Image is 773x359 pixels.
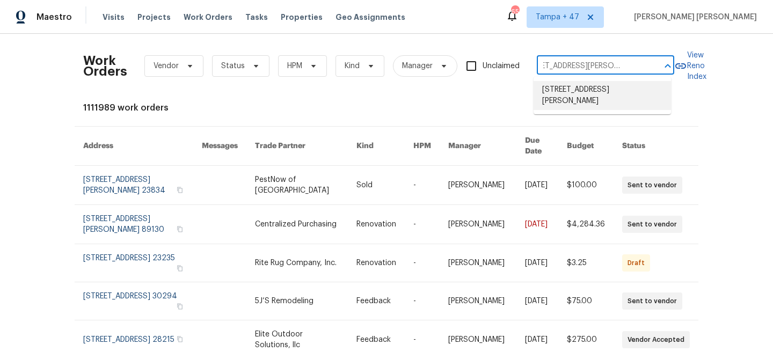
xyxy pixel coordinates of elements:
span: Vendor [154,61,179,71]
span: Visits [103,12,125,23]
th: Trade Partner [246,127,348,166]
th: Status [614,127,698,166]
button: Copy Address [175,263,185,273]
div: 656 [511,6,519,17]
td: Renovation [348,205,405,244]
td: Centralized Purchasing [246,205,348,244]
th: Due Date [516,127,558,166]
span: Properties [281,12,323,23]
th: Kind [348,127,405,166]
th: Budget [558,127,614,166]
td: - [405,244,440,282]
span: Status [221,61,245,71]
button: Close [660,58,675,74]
span: Kind [345,61,360,71]
span: Maestro [37,12,72,23]
td: Sold [348,166,405,205]
th: Address [75,127,193,166]
span: [PERSON_NAME] [PERSON_NAME] [630,12,757,23]
span: HPM [287,61,302,71]
td: [PERSON_NAME] [440,166,516,205]
h2: Work Orders [83,55,127,77]
button: Copy Address [175,185,185,195]
a: View Reno Index [674,50,706,82]
span: Tasks [245,13,268,21]
span: Manager [402,61,433,71]
div: 1111989 work orders [83,102,690,113]
td: 5J’S Remodeling [246,282,348,320]
button: Copy Address [175,334,185,344]
th: HPM [405,127,440,166]
span: Work Orders [184,12,232,23]
td: - [405,205,440,244]
li: [STREET_ADDRESS][PERSON_NAME] [534,81,671,110]
span: Unclaimed [483,61,520,72]
span: Geo Assignments [336,12,405,23]
button: Copy Address [175,224,185,234]
td: [PERSON_NAME] [440,244,516,282]
input: Enter in an address [537,58,644,75]
td: Rite Rug Company, Inc. [246,244,348,282]
th: Messages [193,127,246,166]
span: Projects [137,12,171,23]
td: [PERSON_NAME] [440,205,516,244]
button: Copy Address [175,302,185,311]
td: PestNow of [GEOGRAPHIC_DATA] [246,166,348,205]
th: Manager [440,127,516,166]
td: - [405,282,440,320]
td: Renovation [348,244,405,282]
td: Feedback [348,282,405,320]
td: [PERSON_NAME] [440,282,516,320]
td: - [405,166,440,205]
span: Tampa + 47 [536,12,579,23]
